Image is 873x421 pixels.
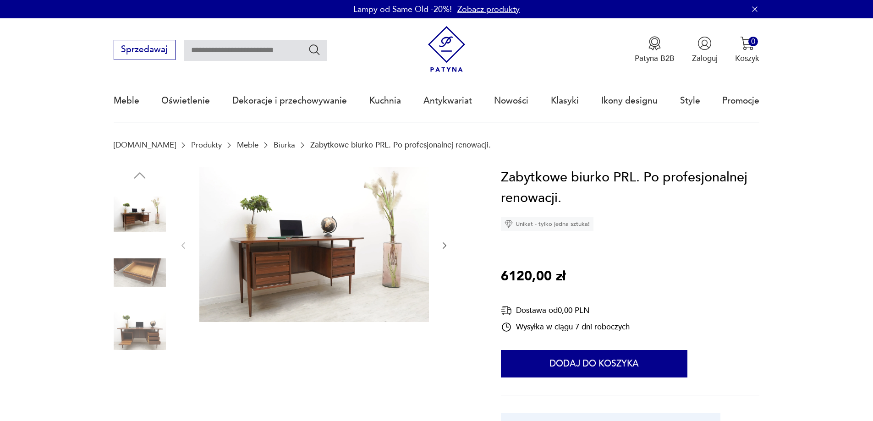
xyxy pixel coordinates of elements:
a: Oświetlenie [161,80,210,122]
p: Koszyk [735,53,759,64]
div: Wysyłka w ciągu 7 dni roboczych [501,322,630,333]
a: Sprzedawaj [114,47,176,54]
img: Ikona diamentu [505,220,513,228]
a: Produkty [191,141,222,149]
p: 6120,00 zł [501,266,566,287]
a: Ikona medaluPatyna B2B [635,36,675,64]
div: 0 [748,37,758,46]
div: Dostawa od 0,00 PLN [501,305,630,316]
a: Meble [114,80,139,122]
img: Ikonka użytkownika [697,36,712,50]
a: Biurka [274,141,295,149]
a: Zobacz produkty [457,4,520,15]
img: Ikona medalu [648,36,662,50]
a: Ikony designu [601,80,658,122]
img: Zdjęcie produktu Zabytkowe biurko PRL. Po profesjonalnej renowacji. [114,305,166,357]
a: Kuchnia [369,80,401,122]
p: Zaloguj [692,53,718,64]
button: Patyna B2B [635,36,675,64]
img: Zdjęcie produktu Zabytkowe biurko PRL. Po profesjonalnej renowacji. [199,167,429,323]
button: Szukaj [308,43,321,56]
h1: Zabytkowe biurko PRL. Po profesjonalnej renowacji. [501,167,759,209]
img: Ikona koszyka [740,36,754,50]
a: [DOMAIN_NAME] [114,141,176,149]
p: Lampy od Same Old -20%! [353,4,452,15]
button: Zaloguj [692,36,718,64]
img: Ikona dostawy [501,305,512,316]
a: Nowości [494,80,528,122]
p: Patyna B2B [635,53,675,64]
img: Patyna - sklep z meblami i dekoracjami vintage [423,26,470,72]
a: Antykwariat [423,80,472,122]
a: Promocje [722,80,759,122]
img: Zdjęcie produktu Zabytkowe biurko PRL. Po profesjonalnej renowacji. [114,246,166,299]
img: Zdjęcie produktu Zabytkowe biurko PRL. Po profesjonalnej renowacji. [114,363,166,416]
a: Meble [237,141,258,149]
button: Dodaj do koszyka [501,350,687,377]
p: Zabytkowe biurko PRL. Po profesjonalnej renowacji. [310,141,491,149]
button: 0Koszyk [735,36,759,64]
img: Zdjęcie produktu Zabytkowe biurko PRL. Po profesjonalnej renowacji. [114,188,166,241]
a: Style [680,80,700,122]
a: Dekoracje i przechowywanie [232,80,347,122]
a: Klasyki [551,80,579,122]
div: Unikat - tylko jedna sztuka! [501,217,593,231]
button: Sprzedawaj [114,40,176,60]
